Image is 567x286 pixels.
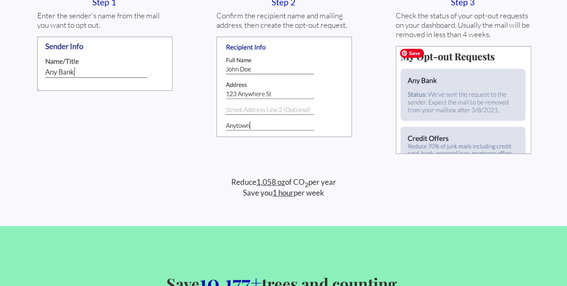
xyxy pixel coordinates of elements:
[216,11,351,30] div: Confirm the recipient name and mailing address, then create the opt-out request.
[305,180,308,188] sub: 2
[396,11,530,39] div: Check the status of your opt-out requests on your dashboard. Usually the mail will be removed in ...
[37,37,173,91] img: Step 1
[400,49,424,58] span: Save
[192,177,376,188] div: Reduce of CO per year
[216,37,352,137] img: Step 2
[37,11,172,30] div: Enter the sender's name from the mail you want to opt out.
[273,188,294,197] span: 1 hour
[192,188,376,197] div: Save you per week
[256,177,285,187] span: 1,058 oz
[396,46,531,154] img: Step 3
